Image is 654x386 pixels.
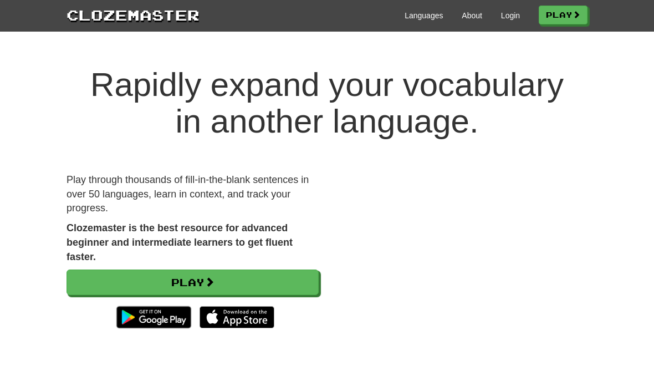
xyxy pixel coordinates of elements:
[539,6,587,24] a: Play
[200,306,274,328] img: Download_on_the_App_Store_Badge_US-UK_135x40-25178aeef6eb6b83b96f5f2d004eda3bffbb37122de64afbaef7...
[405,10,443,21] a: Languages
[67,270,319,295] a: Play
[462,10,482,21] a: About
[67,173,319,216] p: Play through thousands of fill-in-the-blank sentences in over 50 languages, learn in context, and...
[501,10,520,21] a: Login
[67,4,200,25] a: Clozemaster
[111,301,197,334] img: Get it on Google Play
[67,222,293,262] strong: Clozemaster is the best resource for advanced beginner and intermediate learners to get fluent fa...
